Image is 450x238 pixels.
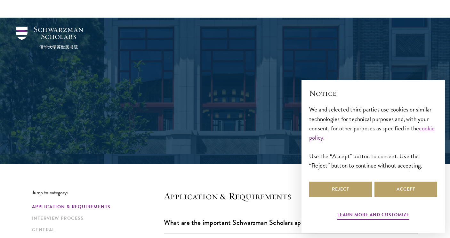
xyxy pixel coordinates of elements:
button: Accept [374,182,437,197]
p: Jump to category: [32,190,164,195]
button: What are the important Schwarzman Scholars application dates? [164,215,418,230]
div: We and selected third parties use cookies or similar technologies for technical purposes and, wit... [309,105,437,170]
img: Schwarzman Scholars [16,27,83,49]
button: Reject [309,182,372,197]
button: Learn more and customize [337,211,409,221]
h2: Notice [309,88,437,99]
a: General [32,226,160,233]
a: Interview Process [32,215,160,222]
a: Application & Requirements [32,203,160,210]
a: cookie policy [309,124,435,142]
h4: Application & Requirements [164,190,418,202]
